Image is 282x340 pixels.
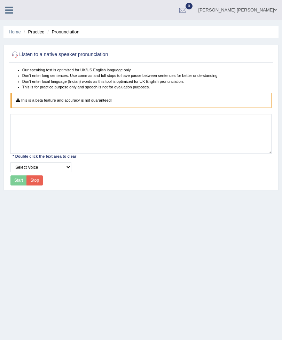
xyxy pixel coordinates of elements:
div: * Double click the text area to clear [10,153,79,160]
li: Don't enter local language (Indian) words as this tool is optimized for UK English pronunciation. [22,79,272,84]
li: Pronunciation [46,29,79,35]
li: Don't enter long sentences. Use commas and full stops to have pause between sentences for better ... [22,73,272,78]
li: Our speaking test is optimized for UK/US English language only. [22,67,272,73]
div: This is a beta feature and accuracy is not guaranteed! [10,93,272,108]
button: Stop [26,175,43,185]
li: Practice [22,29,44,35]
h2: Listen to a native speaker pronunciation [10,50,172,59]
li: This is for practice purpose only and speech is not for evaluation purposes. [22,84,272,90]
span: 0 [186,3,193,9]
a: Home [9,29,21,34]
